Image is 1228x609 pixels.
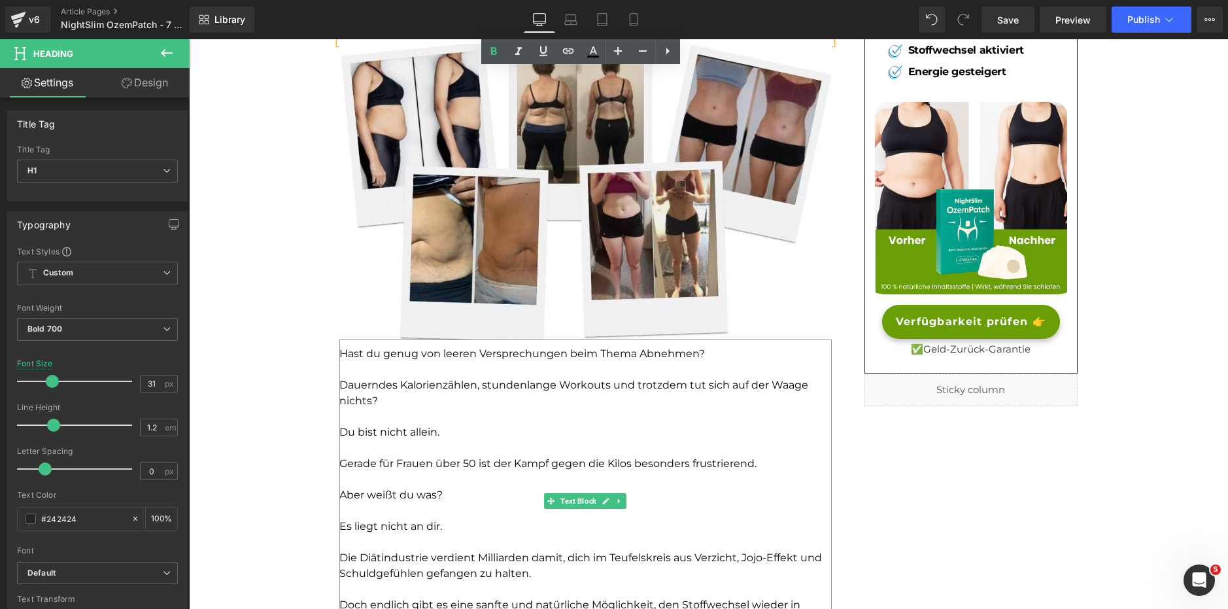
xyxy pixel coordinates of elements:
span: px [165,467,176,476]
b: Stoffwechsel aktiviert [719,5,835,17]
a: Expand / Collapse [424,454,437,470]
a: Preview [1040,7,1106,33]
b: H1 [27,165,37,175]
font: Die Diätindustrie verdient Milliarden damit, dich im Teufelskreis aus Verzicht, Jojo-Effekt und S... [150,512,633,540]
font: Du bist nicht allein. [150,387,250,399]
button: More [1197,7,1223,33]
i: Default [27,568,56,579]
font: Gerade für Frauen über 50 ist der Kampf gegen die Kilos besonders frustrierend. [150,418,568,430]
div: Line Height [17,403,178,412]
span: 5 [1210,565,1221,575]
div: Font [17,546,178,555]
span: Preview [1055,13,1091,27]
a: Tablet [587,7,618,33]
div: v6 [26,11,43,28]
span: Heading [33,48,73,59]
a: Article Pages [61,7,211,17]
span: Verfügbarkeit prüfen 👉 [707,275,857,290]
span: em [165,423,176,432]
button: Publish [1112,7,1191,33]
a: Verfügbarkeit prüfen 👉 [693,266,871,300]
span: NightSlim OzemPatch - 7 Gründe [61,20,186,30]
div: Typography [17,212,71,230]
font: Hast du genug von leeren Versprechungen beim Thema Abnehmen? [150,308,516,321]
b: Custom [43,268,73,279]
span: Text Block [369,454,410,470]
div: Font Size [17,359,53,368]
span: Publish [1127,14,1160,25]
button: Redo [950,7,976,33]
div: Title Tag [17,111,56,130]
font: Aber weißt du was? [150,449,254,462]
div: Letter Spacing [17,447,178,456]
font: Dauerndes Kalorienzählen, stundenlange Workouts und trotzdem tut sich auf der Waage nichts? [150,339,619,368]
button: Undo [919,7,945,33]
div: % [146,508,177,531]
div: Text Transform [17,595,178,604]
div: Text Color [17,491,178,500]
b: Bold 700 [27,324,62,334]
p: ✅Geld-Zurück-Garantie [686,303,878,318]
span: Save [997,13,1019,27]
a: Laptop [555,7,587,33]
a: Desktop [524,7,555,33]
a: Mobile [618,7,649,33]
div: Text Styles [17,246,178,256]
div: Title Tag [17,145,178,154]
a: New Library [190,7,254,33]
span: Library [214,14,245,26]
font: Es liegt nicht an dir. [150,481,253,493]
iframe: Intercom live chat [1184,565,1215,596]
a: v6 [5,7,50,33]
a: Design [97,68,192,97]
span: px [165,379,176,388]
div: Font Weight [17,304,178,313]
input: Color [41,512,125,526]
b: Energie gesteigert [719,26,817,39]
